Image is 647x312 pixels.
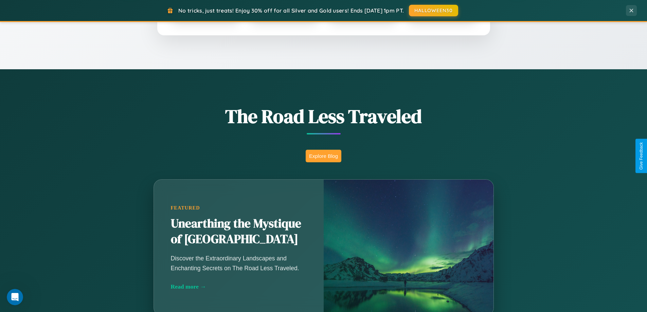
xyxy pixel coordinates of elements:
h2: Unearthing the Mystique of [GEOGRAPHIC_DATA] [171,216,307,247]
button: HALLOWEEN30 [409,5,458,16]
iframe: Intercom live chat [7,289,23,305]
div: Featured [171,205,307,211]
span: No tricks, just treats! Enjoy 30% off for all Silver and Gold users! Ends [DATE] 1pm PT. [178,7,404,14]
p: Discover the Extraordinary Landscapes and Enchanting Secrets on The Road Less Traveled. [171,254,307,273]
button: Explore Blog [306,150,341,162]
div: Read more → [171,283,307,290]
h1: The Road Less Traveled [120,103,527,129]
div: Give Feedback [639,142,644,170]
